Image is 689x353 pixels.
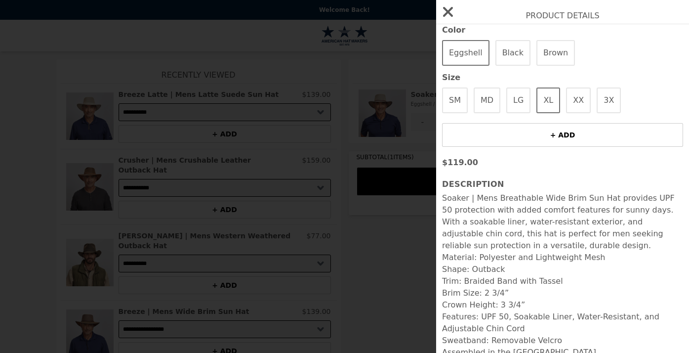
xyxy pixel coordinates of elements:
[442,157,683,169] p: $119.00
[536,40,575,66] button: Brown
[442,264,683,275] li: Shape: Outback
[474,88,500,113] button: MD
[442,72,683,84] span: Size
[506,88,530,113] button: LG
[442,178,683,190] h3: Description
[442,275,683,287] li: Trim: Braided Band with Tassel
[442,287,683,299] li: Brim Size: 2 3/4”
[442,88,468,113] button: SM
[442,192,683,252] p: Soaker | Mens Breathable Wide Brim Sun Hat provides UPF 50 protection with added comfort features...
[442,40,489,66] button: Eggshell
[442,335,683,347] li: Sweatband: Removable Velcro
[442,252,683,264] li: Material: Polyester and Lightweight Mesh
[442,123,683,147] button: + ADD
[442,311,683,335] li: Features: UPF 50, Soakable Liner, Water-Resistant, and Adjustable Chin Cord
[495,40,530,66] button: Black
[536,88,560,113] button: XL
[442,299,683,311] li: Crown Height: 3 3/4”
[597,88,621,113] button: 3X
[566,88,591,113] button: XX
[442,24,683,36] span: Color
